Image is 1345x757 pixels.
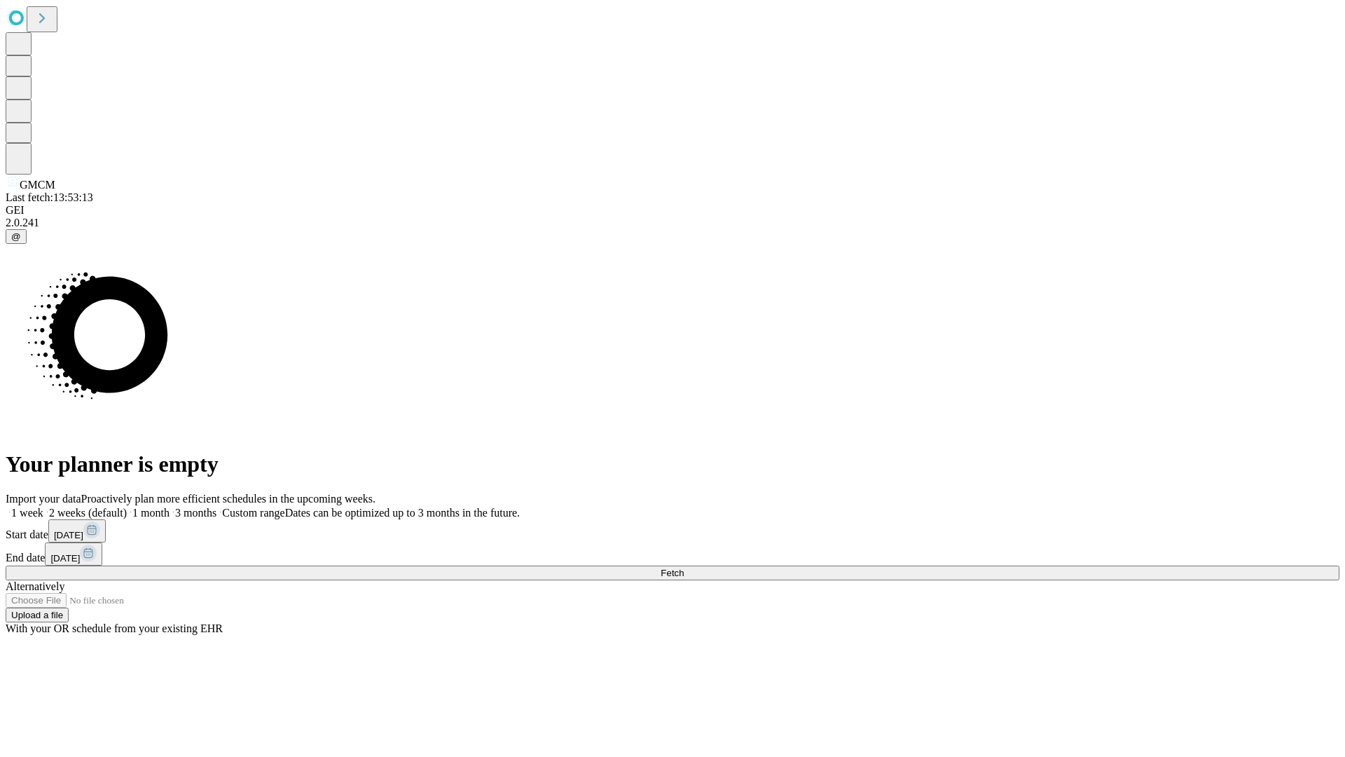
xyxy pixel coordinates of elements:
[6,622,223,634] span: With your OR schedule from your existing EHR
[222,507,284,519] span: Custom range
[54,530,83,540] span: [DATE]
[285,507,520,519] span: Dates can be optimized up to 3 months in the future.
[6,191,93,203] span: Last fetch: 13:53:13
[6,608,69,622] button: Upload a file
[132,507,170,519] span: 1 month
[11,231,21,242] span: @
[6,493,81,505] span: Import your data
[6,566,1339,580] button: Fetch
[175,507,216,519] span: 3 months
[6,580,64,592] span: Alternatively
[45,543,102,566] button: [DATE]
[20,179,55,191] span: GMCM
[81,493,375,505] span: Proactively plan more efficient schedules in the upcoming weeks.
[48,519,106,543] button: [DATE]
[6,229,27,244] button: @
[6,204,1339,217] div: GEI
[6,519,1339,543] div: Start date
[661,568,684,578] span: Fetch
[6,217,1339,229] div: 2.0.241
[11,507,43,519] span: 1 week
[50,553,80,564] span: [DATE]
[6,451,1339,477] h1: Your planner is empty
[6,543,1339,566] div: End date
[49,507,127,519] span: 2 weeks (default)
